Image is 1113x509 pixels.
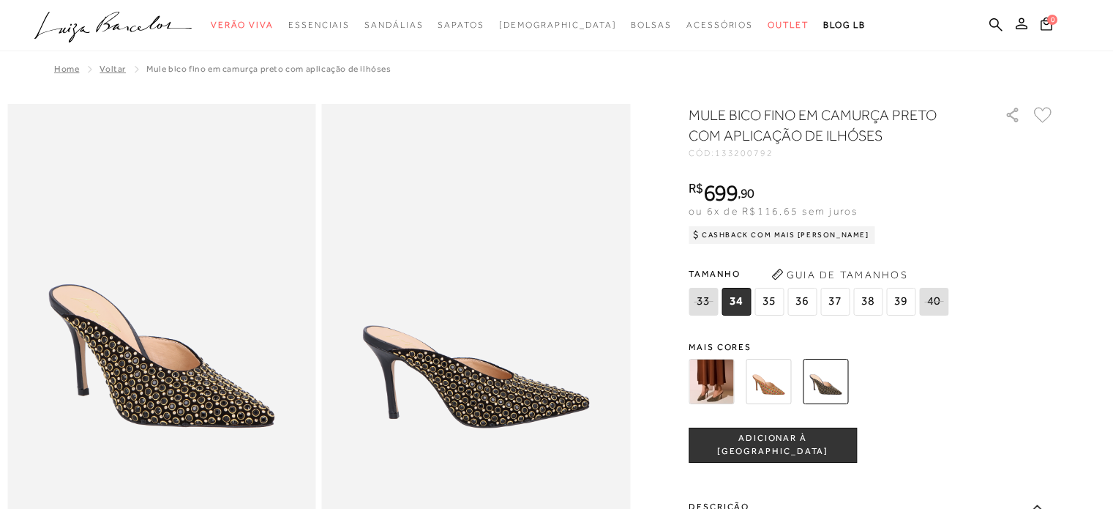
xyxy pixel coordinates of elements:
span: 38 [853,288,882,316]
a: Home [54,64,79,74]
span: BLOG LB [823,20,866,30]
i: R$ [689,182,703,195]
span: Tamanho [689,263,952,285]
button: Guia de Tamanhos [766,263,912,286]
span: 37 [820,288,850,316]
span: 36 [787,288,817,316]
i: , [738,187,754,200]
span: 90 [741,185,754,201]
a: categoryNavScreenReaderText [686,12,753,39]
span: Sapatos [438,20,484,30]
img: MULE BICO FINO EM CAMURÇA CARAMELO COM APLICAÇÃO DE ILHÓSES [746,359,791,404]
span: Bolsas [631,20,672,30]
a: BLOG LB [823,12,866,39]
a: categoryNavScreenReaderText [631,12,672,39]
span: Acessórios [686,20,753,30]
button: ADICIONAR À [GEOGRAPHIC_DATA] [689,428,857,463]
a: categoryNavScreenReaderText [288,12,350,39]
span: ou 6x de R$116,65 sem juros [689,205,858,217]
span: MULE BICO FINO EM CAMURÇA PRETO COM APLICAÇÃO DE ILHÓSES [146,64,391,74]
span: ADICIONAR À [GEOGRAPHIC_DATA] [689,432,856,458]
span: 39 [886,288,915,316]
span: Mais cores [689,343,1054,352]
div: CÓD: [689,149,981,157]
span: 699 [703,179,738,206]
a: noSubCategoriesText [499,12,617,39]
span: 34 [722,288,751,316]
span: 0 [1047,15,1057,25]
span: Essenciais [288,20,350,30]
a: categoryNavScreenReaderText [438,12,484,39]
a: categoryNavScreenReaderText [768,12,809,39]
img: MULE BICO FINO EM CAMURÇA CAFÉ COM APLICAÇÃO DE ILHÓSES [689,359,734,404]
span: 33 [689,288,718,316]
img: MULE BICO FINO EM CAMURÇA PRETO COM APLICAÇÃO DE ILHÓSES [803,359,848,404]
span: 133200792 [715,148,773,158]
a: categoryNavScreenReaderText [364,12,423,39]
h1: MULE BICO FINO EM CAMURÇA PRETO COM APLICAÇÃO DE ILHÓSES [689,105,963,146]
a: categoryNavScreenReaderText [211,12,274,39]
span: Sandálias [364,20,423,30]
span: 40 [919,288,948,316]
span: Verão Viva [211,20,274,30]
span: 35 [754,288,784,316]
button: 0 [1036,16,1057,36]
a: Voltar [100,64,126,74]
span: [DEMOGRAPHIC_DATA] [499,20,617,30]
div: Cashback com Mais [PERSON_NAME] [689,226,875,244]
span: Outlet [768,20,809,30]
